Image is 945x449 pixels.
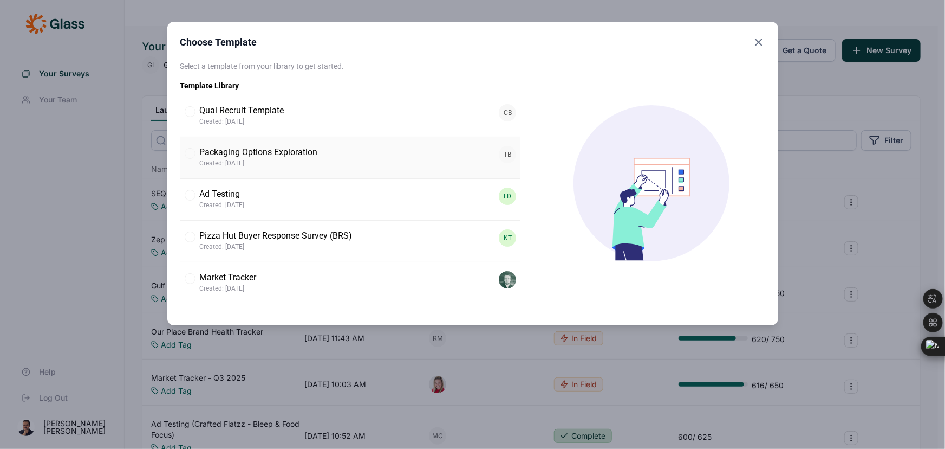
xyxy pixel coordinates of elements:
[200,117,284,126] p: Created: [DATE]
[499,146,516,163] div: TB
[200,242,353,251] p: Created: [DATE]
[200,188,245,201] p: Ad Testing
[200,284,257,293] p: Created: [DATE]
[752,35,765,50] button: Close
[499,104,516,121] div: CB
[200,271,257,284] p: Market Tracker
[499,229,516,247] div: KT
[180,61,765,72] p: Select a template from your library to get started.
[200,201,245,209] p: Created: [DATE]
[200,104,284,117] p: Qual Recruit Template
[200,146,318,159] p: Packaging Options Exploration
[499,271,516,288] img: b7pv4stizgzfqbhznjmj.png
[200,159,318,168] p: Created: [DATE]
[499,188,516,205] div: LD
[200,229,353,242] p: Pizza Hut Buyer Response Survey (BRS)
[180,35,257,50] h2: Choose Template
[180,80,521,91] h1: Template Library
